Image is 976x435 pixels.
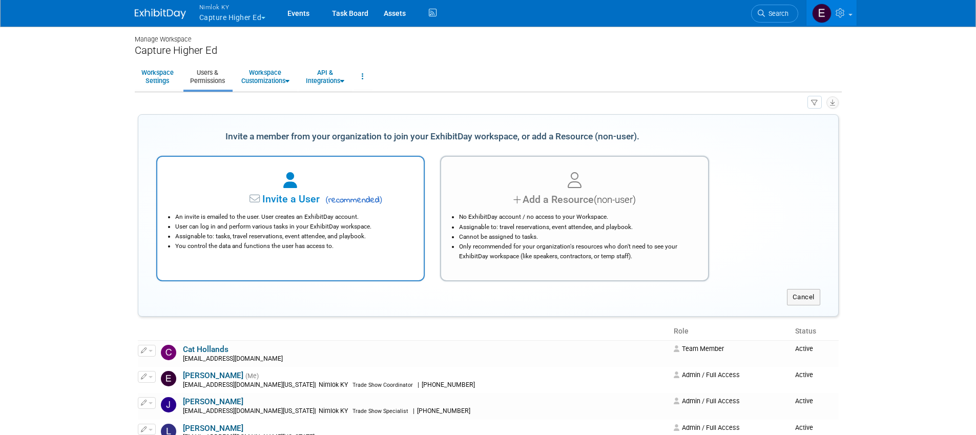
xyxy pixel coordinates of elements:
span: Active [795,397,813,405]
span: Admin / Full Access [674,371,740,379]
span: recommended [322,194,382,206]
span: Nimlok KY [316,381,351,388]
div: Capture Higher Ed [135,44,842,57]
a: WorkspaceCustomizations [235,64,296,89]
div: [EMAIL_ADDRESS][DOMAIN_NAME][US_STATE] [183,407,668,416]
span: Nimlok KY [199,2,266,12]
li: Assignable to: travel reservations, event attendee, and playbook. [459,222,695,232]
button: Cancel [787,289,820,305]
span: ) [380,195,383,204]
div: [EMAIL_ADDRESS][DOMAIN_NAME][US_STATE] [183,381,668,389]
div: Add a Resource [454,192,695,207]
span: Active [795,345,813,353]
div: Invite a member from your organization to join your ExhibitDay workspace, or add a Resource (non-... [156,126,709,148]
a: [PERSON_NAME] [183,397,243,406]
li: Assignable to: tasks, travel reservations, event attendee, and playbook. [175,232,411,241]
img: Elizabeth Griffin [812,4,832,23]
a: [PERSON_NAME] [183,371,243,380]
span: | [315,407,316,415]
span: | [418,381,419,388]
span: [PHONE_NUMBER] [419,381,478,388]
li: You control the data and functions the user has access to. [175,241,411,251]
a: WorkspaceSettings [135,64,180,89]
span: Admin / Full Access [674,424,740,431]
a: Search [751,5,798,23]
li: An invite is emailed to the user. User creates an ExhibitDay account. [175,212,411,222]
span: (Me) [245,372,259,380]
a: Users &Permissions [183,64,232,89]
span: | [413,407,414,415]
img: Cat Hollands [161,345,176,360]
span: | [315,381,316,388]
span: (non-user) [594,194,636,205]
span: Active [795,424,813,431]
span: Trade Show Coordinator [352,382,413,388]
li: User can log in and perform various tasks in your ExhibitDay workspace. [175,222,411,232]
span: Search [765,10,788,17]
span: ( [325,195,328,204]
img: ExhibitDay [135,9,186,19]
a: API &Integrations [299,64,351,89]
span: Invite a User [198,193,320,205]
span: Nimlok KY [316,407,351,415]
div: Manage Workspace [135,26,842,44]
img: Jamie Dunn [161,397,176,412]
span: Admin / Full Access [674,397,740,405]
span: [PHONE_NUMBER] [414,407,473,415]
a: [PERSON_NAME] [183,424,243,433]
span: Active [795,371,813,379]
th: Status [791,323,839,340]
span: Trade Show Specialist [352,408,408,415]
span: Team Member [674,345,724,353]
li: Cannot be assigned to tasks. [459,232,695,242]
th: Role [670,323,791,340]
img: Elizabeth Griffin [161,371,176,386]
a: Cat Hollands [183,345,229,354]
li: No ExhibitDay account / no access to your Workspace. [459,212,695,222]
div: [EMAIL_ADDRESS][DOMAIN_NAME] [183,355,668,363]
li: Only recommended for your organization's resources who don't need to see your ExhibitDay workspac... [459,242,695,261]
